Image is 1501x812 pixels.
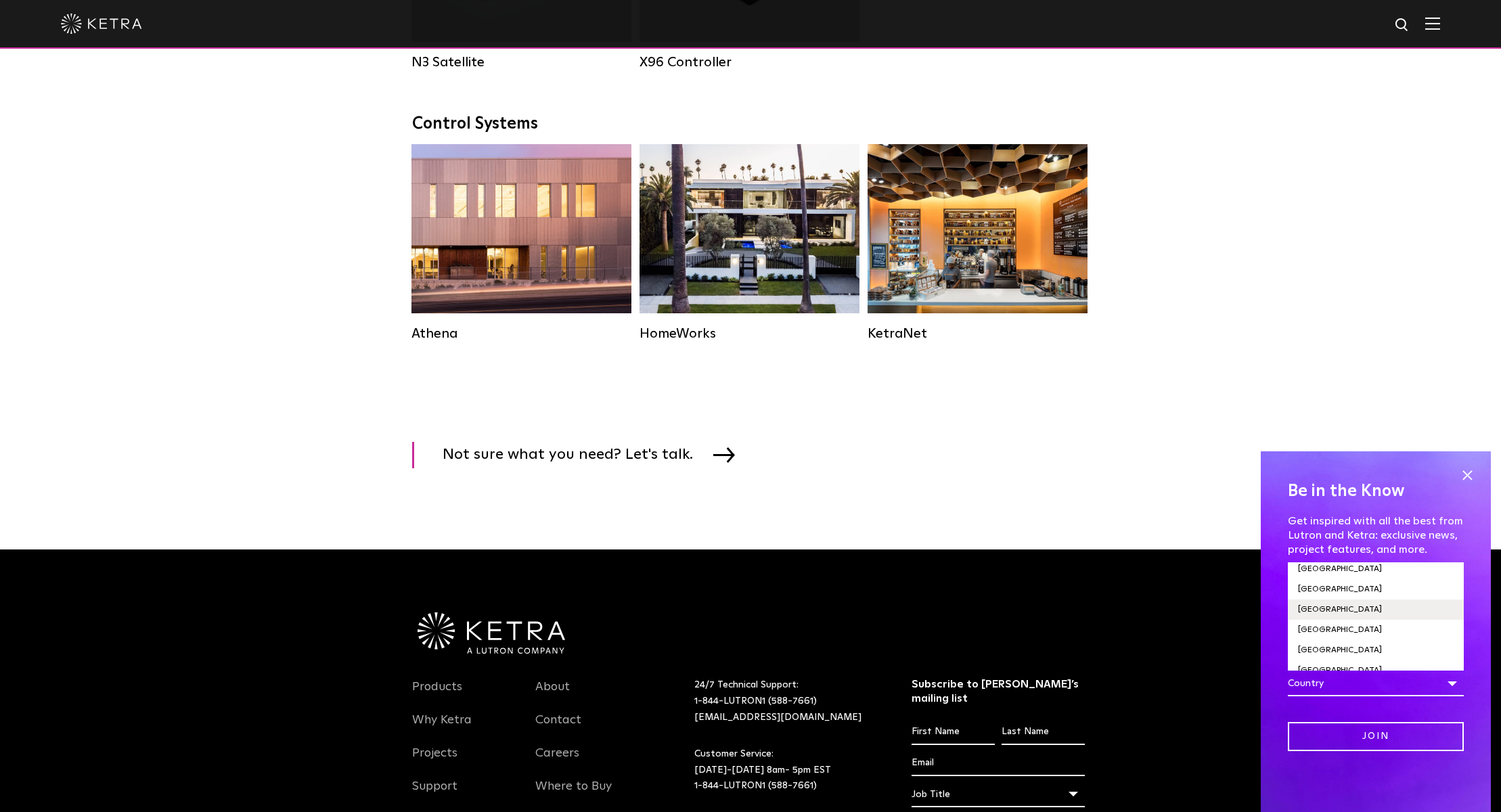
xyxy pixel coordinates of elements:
[1002,719,1085,745] input: Last Name
[912,677,1085,706] h3: Subscribe to [PERSON_NAME]’s mailing list
[1288,640,1464,660] li: [GEOGRAPHIC_DATA]
[412,442,752,468] a: Not sure what you need? Let's talk.
[912,750,1085,776] input: Email
[713,447,735,462] img: arrow
[1288,579,1464,600] li: [GEOGRAPHIC_DATA]
[1288,514,1464,556] p: Get inspired with all the best from Lutron and Ketra: exclusive news, project features, and more.
[1288,660,1464,681] li: [GEOGRAPHIC_DATA]
[1288,671,1464,696] div: Country
[412,713,472,744] a: Why Ketra
[61,14,142,34] img: ketra-logo-2019-white
[694,696,817,706] a: 1-844-LUTRON1 (588-7661)
[912,719,995,745] input: First Name
[1288,559,1464,579] li: [GEOGRAPHIC_DATA]
[694,677,878,725] p: 24/7 Technical Support:
[535,779,612,810] a: Where to Buy
[443,442,713,468] span: Not sure what you need? Let's talk.
[640,144,859,340] a: HomeWorks Residential Solution
[694,781,817,790] a: 1-844-LUTRON1 (588-7661)
[535,713,581,744] a: Contact
[868,144,1088,340] a: KetraNet Legacy System
[694,746,878,794] p: Customer Service: [DATE]-[DATE] 8am- 5pm EST
[868,325,1088,342] div: KetraNet
[411,54,631,70] div: N3 Satellite
[535,679,570,710] a: About
[412,114,1089,134] div: Control Systems
[640,54,859,70] div: X96 Controller
[411,325,631,342] div: Athena
[535,746,579,777] a: Careers
[1288,600,1464,620] li: [GEOGRAPHIC_DATA]
[1425,17,1440,30] img: Hamburger%20Nav.svg
[1394,17,1411,34] img: search icon
[418,612,565,654] img: Ketra-aLutronCo_White_RGB
[640,325,859,342] div: HomeWorks
[412,746,457,777] a: Projects
[1288,620,1464,640] li: [GEOGRAPHIC_DATA]
[1288,478,1464,504] h4: Be in the Know
[1288,722,1464,751] input: Join
[412,779,457,810] a: Support
[694,713,861,722] a: [EMAIL_ADDRESS][DOMAIN_NAME]
[412,679,462,710] a: Products
[411,144,631,340] a: Athena Commercial Solution
[912,782,1085,807] div: Job Title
